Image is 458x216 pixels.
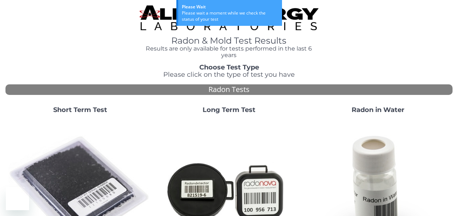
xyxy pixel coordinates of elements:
strong: Choose Test Type [199,63,259,71]
strong: Radon in Water [352,106,404,114]
iframe: Button to launch messaging window [6,187,29,210]
div: Radon Tests [5,84,453,95]
span: Please click on the type of test you have [163,71,295,79]
strong: Short Term Test [53,106,107,114]
img: TightCrop.jpg [140,5,318,30]
div: Please wait a moment while we check the status of your test [182,10,278,22]
h4: Results are only available for tests performed in the last 6 years [140,45,318,58]
div: Please Wait [182,4,278,10]
strong: Long Term Test [203,106,255,114]
h1: Radon & Mold Test Results [140,36,318,45]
